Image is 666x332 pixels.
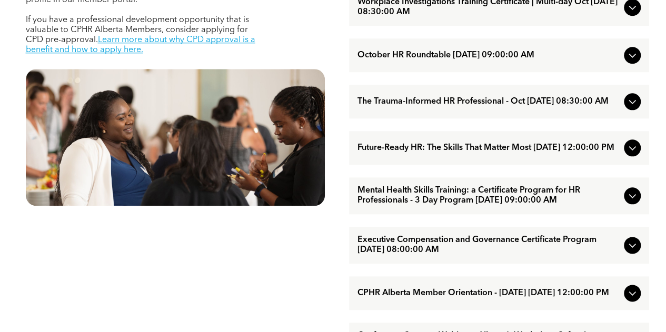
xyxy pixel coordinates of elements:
a: Learn more about why CPD approval is a benefit and how to apply here. [26,36,255,54]
span: Mental Health Skills Training: a Certificate Program for HR Professionals - 3 Day Program [DATE] ... [357,186,620,206]
span: CPHR Alberta Member Orientation - [DATE] [DATE] 12:00:00 PM [357,288,620,298]
span: October HR Roundtable [DATE] 09:00:00 AM [357,51,620,61]
span: Executive Compensation and Governance Certificate Program [DATE] 08:00:00 AM [357,235,620,255]
span: The Trauma-Informed HR Professional - Oct [DATE] 08:30:00 AM [357,97,620,107]
span: If you have a professional development opportunity that is valuable to CPHR Alberta Members, cons... [26,16,249,44]
span: Future-Ready HR: The Skills That Matter Most [DATE] 12:00:00 PM [357,143,620,153]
